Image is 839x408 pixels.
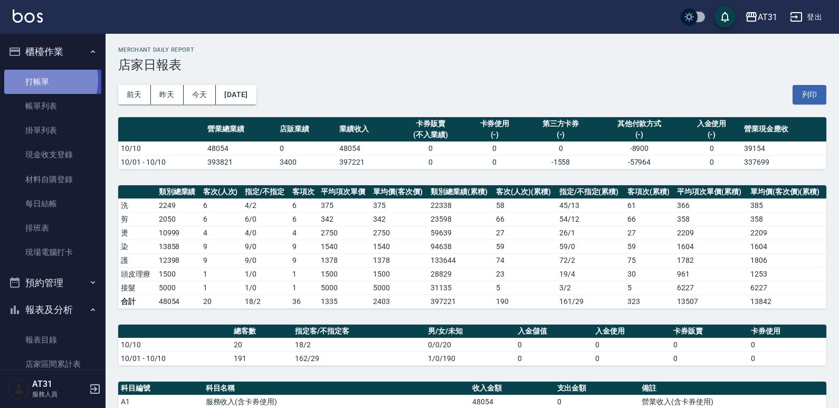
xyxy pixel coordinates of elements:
[318,240,370,253] td: 1540
[156,198,201,212] td: 2249
[201,226,243,240] td: 4
[493,240,557,253] td: 59
[625,212,674,226] td: 66
[4,296,101,324] button: 報表及分析
[425,325,515,338] th: 男/女/未知
[493,198,557,212] td: 58
[428,226,493,240] td: 59639
[277,155,337,169] td: 3400
[674,295,748,308] td: 13507
[682,155,741,169] td: 0
[156,185,201,199] th: 類別總業績
[337,117,396,142] th: 業績收入
[557,253,625,267] td: 72 / 2
[748,281,826,295] td: 6227
[370,240,428,253] td: 1540
[118,85,151,105] button: 前天
[674,281,748,295] td: 6227
[118,240,156,253] td: 染
[370,185,428,199] th: 單均價(客次價)
[318,212,370,226] td: 342
[557,198,625,212] td: 45 / 13
[625,267,674,281] td: 30
[525,141,597,155] td: 0
[593,338,671,352] td: 0
[290,267,319,281] td: 1
[748,198,826,212] td: 385
[625,281,674,295] td: 5
[156,240,201,253] td: 13858
[557,226,625,240] td: 26 / 1
[671,338,749,352] td: 0
[748,352,826,365] td: 0
[557,281,625,295] td: 3 / 2
[318,295,370,308] td: 1335
[599,118,679,129] div: 其他付款方式
[242,198,289,212] td: 4 / 2
[748,226,826,240] td: 2209
[4,328,101,352] a: 報表目錄
[758,11,777,24] div: AT31
[231,338,292,352] td: 20
[290,253,319,267] td: 9
[216,85,256,105] button: [DATE]
[748,253,826,267] td: 1806
[493,212,557,226] td: 66
[118,117,826,169] table: a dense table
[470,382,555,395] th: 收入金額
[597,155,682,169] td: -57964
[292,338,425,352] td: 18/2
[468,118,522,129] div: 卡券使用
[4,352,101,376] a: 店家區間累計表
[201,212,243,226] td: 6
[399,129,462,140] div: (不入業績)
[118,226,156,240] td: 燙
[428,240,493,253] td: 94638
[674,212,748,226] td: 358
[242,212,289,226] td: 6 / 0
[396,141,465,155] td: 0
[118,281,156,295] td: 接髮
[599,129,679,140] div: (-)
[674,253,748,267] td: 1782
[205,155,277,169] td: 393821
[231,352,292,365] td: 191
[597,141,682,155] td: -8900
[242,253,289,267] td: 9 / 0
[156,253,201,267] td: 12398
[201,185,243,199] th: 客次(人次)
[4,143,101,167] a: 現金收支登錄
[428,281,493,295] td: 31135
[290,212,319,226] td: 6
[625,295,674,308] td: 323
[32,379,86,390] h5: AT31
[118,141,205,155] td: 10/10
[318,185,370,199] th: 平均項次單價
[242,226,289,240] td: 4 / 0
[425,352,515,365] td: 1/0/190
[290,281,319,295] td: 1
[428,267,493,281] td: 28829
[593,352,671,365] td: 0
[201,295,243,308] td: 20
[201,253,243,267] td: 9
[242,295,289,308] td: 18/2
[201,240,243,253] td: 9
[242,185,289,199] th: 指定/不指定
[205,141,277,155] td: 48054
[290,295,319,308] td: 36
[4,216,101,240] a: 排班表
[4,167,101,192] a: 材料自購登錄
[714,6,736,27] button: save
[184,85,216,105] button: 今天
[4,192,101,216] a: 每日結帳
[525,155,597,169] td: -1558
[684,129,739,140] div: (-)
[8,378,30,400] img: Person
[118,338,231,352] td: 10/10
[242,281,289,295] td: 1 / 0
[118,185,826,309] table: a dense table
[555,382,640,395] th: 支出金額
[4,240,101,264] a: 現場電腦打卡
[593,325,671,338] th: 入金使用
